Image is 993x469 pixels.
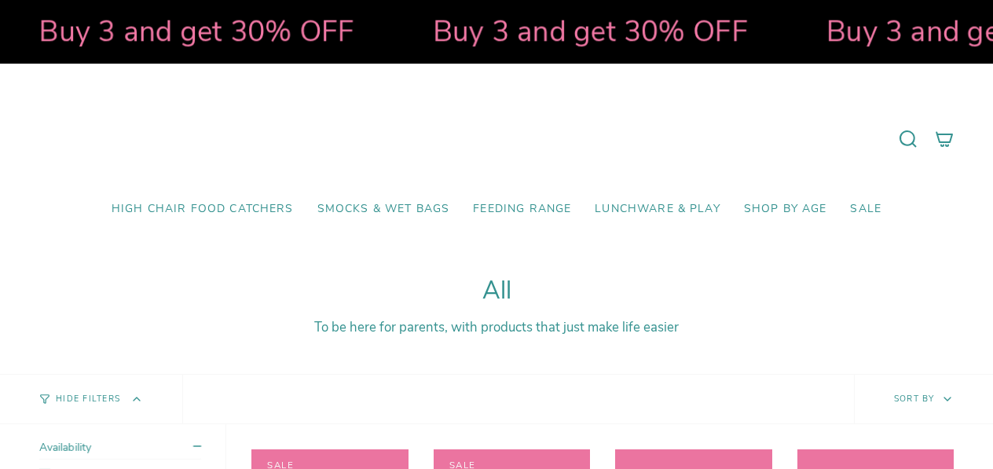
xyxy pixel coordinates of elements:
span: Sort by [894,393,935,405]
strong: Buy 3 and get 30% OFF [428,12,743,51]
span: Lunchware & Play [595,203,720,216]
h1: All [39,277,954,306]
span: SALE [850,203,881,216]
span: Smocks & Wet Bags [317,203,450,216]
span: Availability [39,440,91,455]
a: Mumma’s Little Helpers [361,87,632,191]
span: To be here for parents, with products that just make life easier [314,318,679,336]
strong: Buy 3 and get 30% OFF [35,12,350,51]
summary: Availability [39,440,201,460]
a: Lunchware & Play [583,191,731,228]
span: Feeding Range [473,203,571,216]
span: Hide Filters [56,395,120,404]
button: Sort by [854,375,993,423]
a: SALE [838,191,893,228]
span: Shop by Age [744,203,827,216]
a: High Chair Food Catchers [100,191,306,228]
span: High Chair Food Catchers [112,203,294,216]
a: Feeding Range [461,191,583,228]
a: Smocks & Wet Bags [306,191,462,228]
a: Shop by Age [732,191,839,228]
